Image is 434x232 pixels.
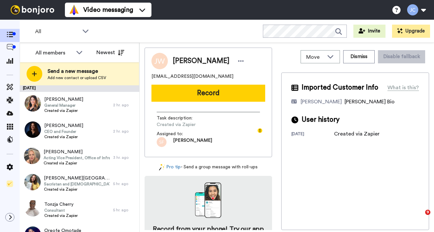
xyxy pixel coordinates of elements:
[302,115,340,125] span: User history
[301,98,342,106] div: [PERSON_NAME]
[353,25,385,38] button: Invite
[113,129,136,134] div: 2 hr. ago
[157,131,203,137] span: Assigned to:
[345,99,395,104] span: [PERSON_NAME] Bio
[173,137,212,147] span: [PERSON_NAME]
[306,53,324,61] span: Move
[44,122,83,129] span: [PERSON_NAME]
[44,108,83,113] span: Created via Zapier
[113,155,136,160] div: 3 hr. ago
[291,131,334,138] div: [DATE]
[392,25,430,38] button: Upgrade
[35,49,73,57] div: All members
[91,46,129,59] button: Newest
[8,5,57,14] img: bj-logo-header-white.svg
[195,182,221,218] img: download
[412,210,427,225] iframe: Intercom live chat
[25,95,41,112] img: fb702ef0-4434-44ba-ba7a-b860cf254acf.jpg
[44,208,78,213] span: Consultant
[343,50,375,63] button: Dismiss
[44,103,83,108] span: General Manager
[48,67,106,75] span: Send a new message
[25,121,41,138] img: 0db64ec0-1231-4fbd-8687-24a0ee1956b0.jpg
[20,85,139,92] div: [DATE]
[7,180,13,187] img: Checklist.svg
[35,28,79,35] span: All
[151,53,168,69] img: Image of JACQUES WALCOTT
[44,129,83,134] span: CEO and Founder
[257,128,263,134] div: Tooltip anchor
[113,102,136,108] div: 2 hr. ago
[44,181,110,187] span: Sacristan and [DEMOGRAPHIC_DATA]
[145,164,272,171] div: - Send a group message with roll-ups
[44,160,110,166] span: Created via Zapier
[44,96,83,103] span: [PERSON_NAME]
[44,134,83,139] span: Created via Zapier
[157,137,167,147] img: sf.png
[44,213,78,218] span: Created via Zapier
[378,50,425,63] button: Disable fallback
[157,115,203,121] span: Task description :
[44,201,78,208] span: Tonzja Cherry
[113,207,136,213] div: 5 hr. ago
[151,73,233,80] span: [EMAIL_ADDRESS][DOMAIN_NAME]
[44,149,110,155] span: [PERSON_NAME]
[24,174,41,190] img: 9e098f85-824a-4c66-a57b-7185e4d56327.jpg
[48,75,106,80] span: Add new contact or upload CSV
[44,155,110,160] span: Acting Vice President, Office of Infrastructure and Critical Minerals
[173,56,229,66] span: [PERSON_NAME]
[159,164,181,171] a: Pro tip
[44,175,110,181] span: [PERSON_NAME][GEOGRAPHIC_DATA]
[425,210,430,215] span: 9
[157,121,219,128] span: Created via Zapier
[334,130,380,138] div: Created via Zapier
[69,5,79,15] img: vm-color.svg
[24,148,40,164] img: 885cbfbe-2044-4f32-a6c8-c6b1b968f1ba.jpg
[44,187,110,192] span: Created via Zapier
[302,83,378,93] span: Imported Customer Info
[159,164,165,171] img: magic-wand.svg
[387,84,419,92] div: What is this?
[151,85,265,102] button: Record
[113,181,136,186] div: 5 hr. ago
[25,200,41,217] img: 21a64880-44b2-413c-99ba-4f1411135ee6.jpg
[83,5,133,14] span: Video messaging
